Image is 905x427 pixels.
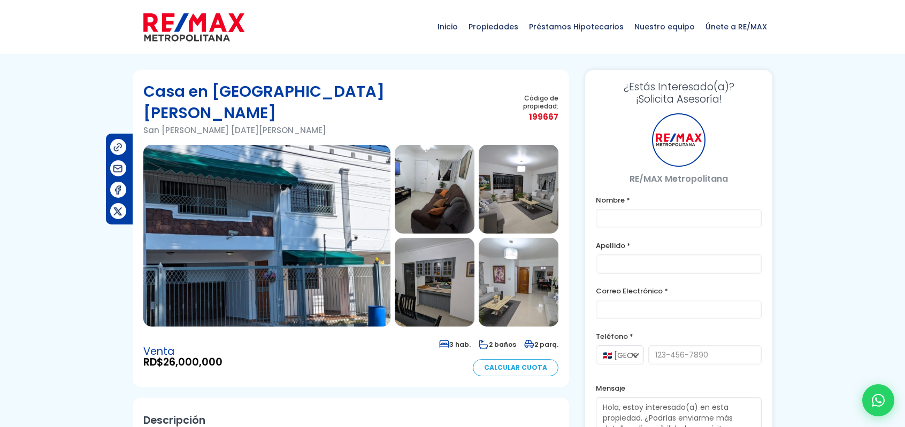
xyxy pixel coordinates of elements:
label: Correo Electrónico * [596,284,762,298]
a: Calcular Cuota [473,359,558,376]
img: Casa en San Geronimo [479,145,558,234]
label: Teléfono * [596,330,762,343]
span: RD$ [143,357,223,368]
h3: ¡Solicita Asesoría! [596,81,762,105]
span: 2 parq. [524,340,558,349]
img: Casa en San Geronimo [479,238,558,327]
img: Compartir [112,142,124,153]
img: Compartir [112,206,124,217]
span: Préstamos Hipotecarios [524,11,629,43]
input: 123-456-7890 [648,345,762,364]
span: Código de propiedad: [492,94,558,110]
p: RE/MAX Metropolitana [596,172,762,185]
span: 26,000,000 [163,355,223,369]
span: Inicio [432,11,463,43]
label: Nombre * [596,193,762,207]
h1: Casa en [GEOGRAPHIC_DATA][PERSON_NAME] [143,81,492,123]
img: Compartir [112,163,124,174]
span: 199667 [492,110,558,123]
span: 3 hab. [439,340,471,349]
label: Apellido * [596,239,762,252]
img: Casa en San Geronimo [143,145,390,327]
label: Mensaje [596,382,762,395]
p: San [PERSON_NAME] [DATE][PERSON_NAME] [143,123,492,137]
span: Propiedades [463,11,524,43]
img: Compartir [112,184,124,196]
span: Únete a RE/MAX [700,11,772,43]
span: 2 baños [479,340,516,349]
div: RE/MAX Metropolitana [652,113,705,167]
span: ¿Estás Interesado(a)? [596,81,762,93]
span: Venta [143,346,223,357]
img: Casa en San Geronimo [395,145,474,234]
span: Nuestro equipo [629,11,700,43]
img: Casa en San Geronimo [395,238,474,327]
